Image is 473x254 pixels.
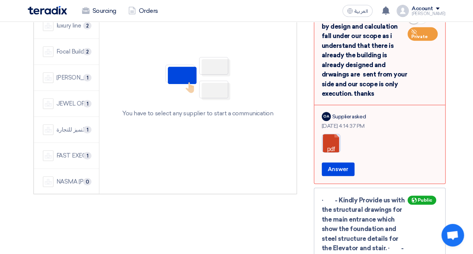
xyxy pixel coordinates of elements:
[28,6,67,15] img: Teradix logo
[43,98,53,109] img: company-name
[122,109,273,118] div: You have to select any supplier to start a communication
[43,72,53,83] img: company-name
[56,47,90,56] div: Focal Buildings Solutions (FBS)
[441,224,464,246] a: Open chat
[56,73,90,82] div: [PERSON_NAME] Saudi Arabia Ltd.
[83,48,91,55] span: 2
[43,124,53,135] img: company-name
[322,112,331,121] div: OA
[56,99,90,108] div: JEWEL OF THE CRADLE
[83,22,91,29] span: 2
[342,5,373,17] button: العربية
[397,5,409,17] img: profile_test.png
[322,12,438,99] div: Kindly Clarify what is meant by design and calculation fall under our scope as i understand that ...
[56,125,90,134] div: شركة اميال التميز للتجارة
[332,113,366,121] div: Supplier asked
[83,100,91,107] span: 1
[322,134,382,179] a: Query_1756645892860.pdf
[43,150,53,161] img: company-name
[83,74,91,81] span: 1
[160,54,236,103] img: No Partner Selected
[43,176,53,187] img: company-name
[418,197,432,203] span: Public
[83,152,91,159] span: 1
[43,20,53,31] img: company-name
[83,178,91,185] span: 0
[43,46,53,57] img: company-name
[322,122,438,130] div: [DATE] 4:14:37 PM
[76,3,122,19] a: Sourcing
[56,151,90,160] div: FAST EXECUTION
[354,9,368,14] span: العربية
[322,162,354,176] button: Answer
[56,177,90,186] div: NASMA [PERSON_NAME] CONTRACTING CO
[56,21,81,30] div: luxury line
[122,3,164,19] a: Orders
[412,6,433,12] div: Account
[411,34,428,39] span: Private
[83,126,91,133] span: 1
[412,12,446,16] div: [PERSON_NAME]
